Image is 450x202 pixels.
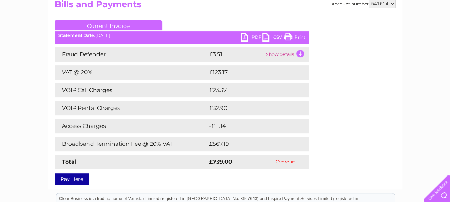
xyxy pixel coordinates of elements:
[388,30,398,36] a: Blog
[55,33,309,38] div: [DATE]
[58,33,95,38] b: Statement Date:
[264,47,309,62] td: Show details
[62,158,77,165] strong: Total
[207,83,294,97] td: £23.37
[315,4,364,13] a: 0333 014 3131
[207,65,295,80] td: £123.17
[402,30,420,36] a: Contact
[56,4,395,35] div: Clear Business is a trading name of Verastar Limited (registered in [GEOGRAPHIC_DATA] No. 3667643...
[207,101,295,115] td: £32.90
[207,47,264,62] td: £3.51
[342,30,358,36] a: Energy
[207,119,294,133] td: -£11.14
[55,101,207,115] td: VOIP Rental Charges
[426,30,443,36] a: Log out
[55,83,207,97] td: VOIP Call Charges
[262,155,309,169] td: Overdue
[55,47,207,62] td: Fraud Defender
[324,30,338,36] a: Water
[55,65,207,80] td: VAT @ 20%
[207,137,296,151] td: £567.19
[55,137,207,151] td: Broadband Termination Fee @ 20% VAT
[241,33,262,43] a: PDF
[16,19,52,40] img: logo.png
[362,30,383,36] a: Telecoms
[55,119,207,133] td: Access Charges
[262,33,284,43] a: CSV
[55,20,162,30] a: Current Invoice
[209,158,232,165] strong: £739.00
[284,33,305,43] a: Print
[55,173,89,185] a: Pay Here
